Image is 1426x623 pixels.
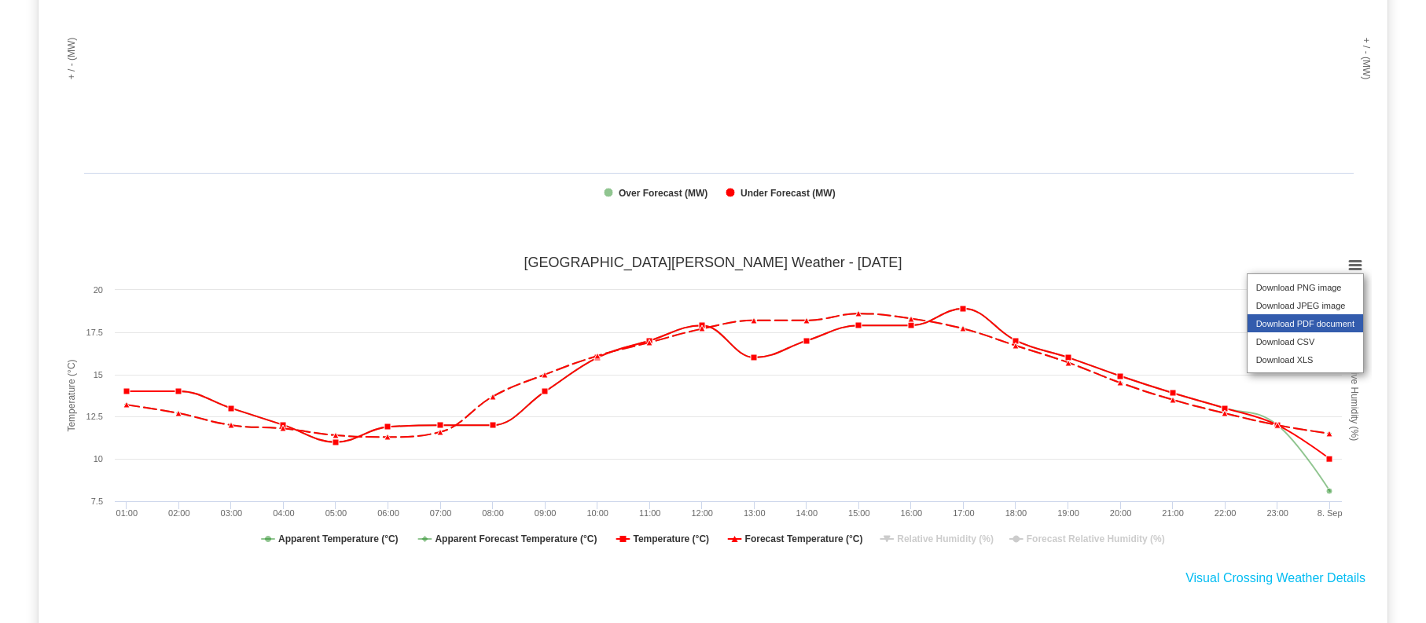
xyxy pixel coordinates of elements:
text: 07:00 [430,508,452,518]
tspan: Temperature (°C) [66,360,77,432]
tspan: Apparent Temperature (°C) [278,533,399,544]
text: 05:00 [325,508,347,518]
text: 20 [94,285,103,295]
text: 08:00 [482,508,504,518]
li: Download CSV [1248,332,1363,350]
text: 17:00 [953,508,975,518]
li: Download PDF document [1248,314,1363,332]
text: 23:00 [1266,508,1288,518]
tspan: Forecast Temperature (°C) [745,533,863,544]
tspan: + / - (MW) [1361,38,1372,80]
text: 12:00 [691,508,713,518]
text: 09:00 [535,508,557,518]
text: 21:00 [1162,508,1184,518]
text: 14:00 [796,508,818,518]
tspan: 8. Sep [1318,508,1343,518]
text: 10:00 [586,508,608,518]
text: 01:00 [116,508,138,518]
text: 22:00 [1215,508,1237,518]
tspan: Temperature (°C) [633,533,709,544]
text: 06:00 [377,508,399,518]
a: Visual Crossing Weather Details [1185,571,1365,585]
text: 20:00 [1110,508,1132,518]
text: 12.5 [86,412,103,421]
tspan: Relative Humidity (%) [1349,350,1360,441]
text: 10 [94,454,103,464]
text: 16:00 [901,508,923,518]
li: Download XLS [1248,350,1363,368]
tspan: Forecast Relative Humidity (%) [1027,533,1165,544]
tspan: Over Forecast (MW) [619,188,707,199]
tspan: Relative Humidity (%) [897,533,994,544]
text: 02:00 [168,508,190,518]
text: 03:00 [221,508,243,518]
text: 18:00 [1005,508,1027,518]
text: 7.5 [91,497,103,506]
li: Download JPEG image [1248,296,1363,314]
text: 15 [94,370,103,379]
tspan: [GEOGRAPHIC_DATA][PERSON_NAME] Weather - [DATE] [524,255,902,271]
tspan: + / - (MW) [66,38,77,80]
li: Download PNG image [1248,278,1363,296]
text: 17.5 [86,328,103,337]
text: 15:00 [848,508,870,518]
text: 11:00 [639,508,661,518]
tspan: Apparent Forecast Temperature (°C) [435,533,597,544]
text: 13:00 [744,508,766,518]
tspan: Under Forecast (MW) [741,188,836,199]
text: 04:00 [273,508,295,518]
text: 19:00 [1057,508,1079,518]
